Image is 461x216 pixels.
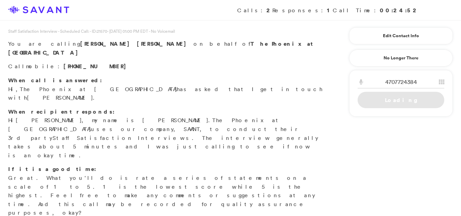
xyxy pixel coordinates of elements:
[266,6,272,14] strong: 2
[53,134,186,141] span: Staff Satisfaction Interview
[358,92,444,108] a: Loading
[349,49,453,67] a: No Longer There
[27,94,93,101] span: [PERSON_NAME]
[63,62,130,70] span: [PHONE_NUMBER]
[137,40,190,47] span: [PERSON_NAME]
[8,28,175,34] span: Staff Satisfaction Interview - Scheduled Call: - ID: - [DATE] 01:00 PM EDT - No Voicemail
[380,6,419,14] strong: 00:24:52
[8,165,96,173] strong: If it is a good time:
[8,117,281,132] span: The Phoenix at [GEOGRAPHIC_DATA]
[8,76,323,102] p: Hi, has asked that I get in touch with .
[20,86,177,92] span: The Phoenix at [GEOGRAPHIC_DATA]
[358,30,444,41] a: Edit Contact Info
[8,62,323,71] p: Call :
[16,117,82,124] span: [PERSON_NAME]
[8,76,102,84] strong: When call is answered:
[327,6,333,14] strong: 1
[8,107,323,160] p: Hi , my name is [PERSON_NAME]. uses our company, SAVANT, to conduct their 3rd party s. The interv...
[80,40,133,47] span: [PERSON_NAME]
[8,108,115,115] strong: When recipient responds:
[97,28,107,34] span: 21570
[8,40,314,56] strong: The Phoenix at [GEOGRAPHIC_DATA]
[26,63,58,70] span: mobile
[8,40,323,57] p: You are calling on behalf of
